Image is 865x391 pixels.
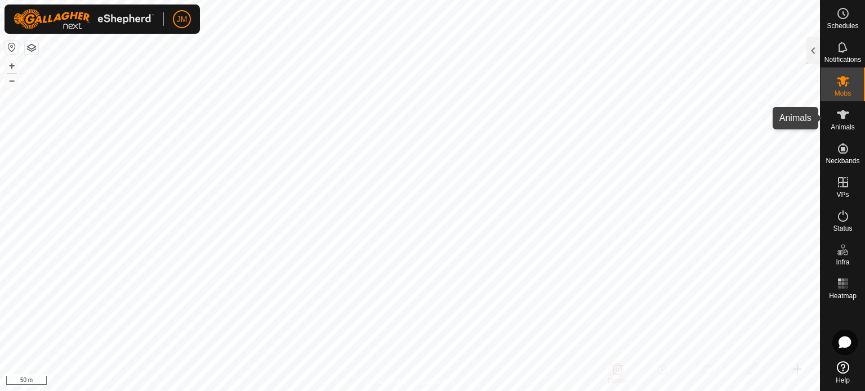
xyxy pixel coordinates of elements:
[5,74,19,87] button: –
[836,377,850,384] span: Help
[833,225,852,232] span: Status
[829,293,857,299] span: Heatmap
[835,90,851,97] span: Mobs
[25,41,38,55] button: Map Layers
[831,124,855,131] span: Animals
[836,191,849,198] span: VPs
[821,357,865,388] a: Help
[421,376,454,386] a: Contact Us
[826,158,859,164] span: Neckbands
[824,56,861,63] span: Notifications
[365,376,408,386] a: Privacy Policy
[177,14,188,25] span: JM
[836,259,849,266] span: Infra
[14,9,154,29] img: Gallagher Logo
[5,59,19,73] button: +
[827,23,858,29] span: Schedules
[5,41,19,54] button: Reset Map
